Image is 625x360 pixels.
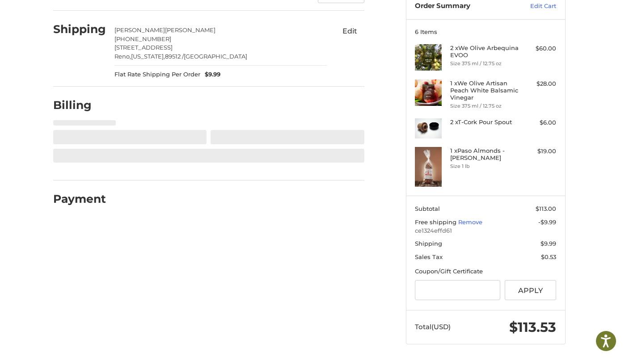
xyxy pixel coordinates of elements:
h4: 1 x We Olive Artisan Peach White Balsamic Vinegar [450,80,519,101]
span: [PERSON_NAME] [165,26,215,33]
span: [PHONE_NUMBER] [114,35,171,42]
span: $9.99 [541,240,556,247]
span: Total (USD) [415,322,451,331]
span: $113.53 [509,319,556,335]
button: Edit [336,24,364,38]
h4: 2 x We Olive Arbequina EVOO [450,44,519,59]
h3: 6 Items [415,28,556,35]
h3: Order Summary [415,2,511,11]
h2: Shipping [53,22,106,36]
h2: Payment [53,192,106,206]
span: 89512 / [165,53,184,60]
span: Free shipping [415,218,458,226]
span: Flat Rate Shipping Per Order [114,70,200,79]
span: [US_STATE], [131,53,165,60]
span: Sales Tax [415,253,443,260]
span: Reno, [114,53,131,60]
h4: 1 x Paso Almonds - [PERSON_NAME] [450,147,519,162]
div: Coupon/Gift Certificate [415,267,556,276]
input: Gift Certificate or Coupon Code [415,280,500,300]
span: $9.99 [200,70,220,79]
a: Edit Cart [511,2,556,11]
div: $28.00 [521,80,556,88]
button: Open LiveChat chat widget [103,12,114,22]
div: $60.00 [521,44,556,53]
span: [STREET_ADDRESS] [114,44,173,51]
span: [GEOGRAPHIC_DATA] [184,53,247,60]
li: Size 375 ml / 12.75 oz [450,102,519,110]
button: Apply [505,280,557,300]
span: [PERSON_NAME] [114,26,165,33]
span: ce1324effd61 [415,226,556,235]
span: $0.53 [541,253,556,260]
div: $19.00 [521,147,556,156]
li: Size 1 lb [450,163,519,170]
span: -$9.99 [538,218,556,226]
h2: Billing [53,98,106,112]
li: Size 375 ml / 12.75 oz [450,60,519,67]
div: $6.00 [521,118,556,127]
a: Remove [458,218,482,226]
span: Subtotal [415,205,440,212]
span: $113.00 [536,205,556,212]
span: Shipping [415,240,442,247]
h4: 2 x T-Cork Pour Spout [450,118,519,126]
p: We're away right now. Please check back later! [13,13,101,21]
